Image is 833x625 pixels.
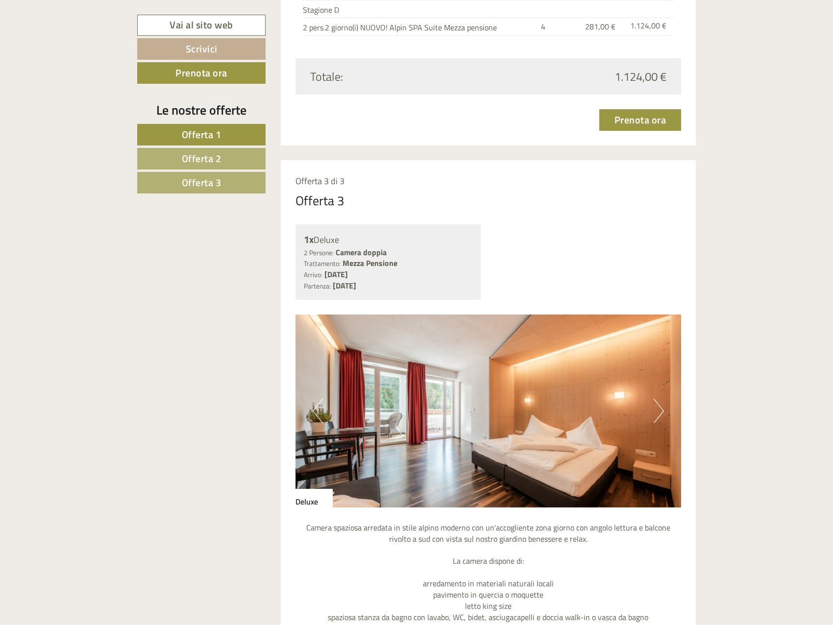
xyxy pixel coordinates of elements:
[304,259,341,268] small: Trattamento:
[304,248,334,258] small: 2 Persone:
[182,175,221,190] span: Offerta 3
[313,399,323,423] button: Previous
[304,233,473,247] div: Deluxe
[333,280,356,291] b: [DATE]
[137,101,266,119] div: Le nostre offerte
[304,270,322,280] small: Arrivo:
[626,18,674,35] td: 1.124,00 €
[336,246,387,258] b: Camera doppia
[295,489,333,507] div: Deluxe
[585,21,615,32] span: 281,00 €
[295,314,682,507] img: image
[303,68,489,85] div: Totale:
[654,399,664,423] button: Next
[324,268,348,280] b: [DATE]
[343,257,397,269] b: Mezza Pensione
[303,0,537,18] td: Stagione D
[304,281,331,291] small: Partenza:
[304,232,314,247] b: 1x
[599,109,682,131] a: Prenota ora
[614,68,666,85] span: 1.124,00 €
[137,15,266,36] a: Vai al sito web
[303,18,537,35] td: 2 pers.2 giorno(i) NUOVO! Alpin SPA Suite Mezza pensione
[182,127,221,142] span: Offerta 1
[137,38,266,60] a: Scrivici
[137,62,266,84] a: Prenota ora
[295,192,344,210] div: Offerta 3
[182,151,221,166] span: Offerta 2
[295,174,344,188] span: Offerta 3 di 3
[537,18,581,35] td: 4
